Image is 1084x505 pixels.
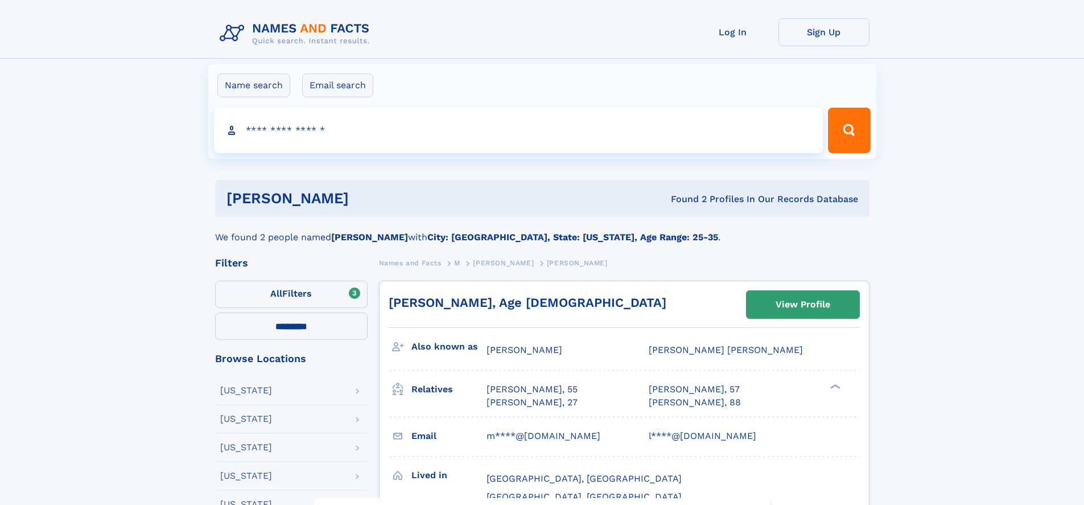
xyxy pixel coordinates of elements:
[427,232,718,243] b: City: [GEOGRAPHIC_DATA], State: [US_STATE], Age Range: 25-35
[487,491,682,502] span: [GEOGRAPHIC_DATA], [GEOGRAPHIC_DATA]
[270,288,282,299] span: All
[226,191,510,206] h1: [PERSON_NAME]
[828,108,870,153] button: Search Button
[487,383,578,396] a: [PERSON_NAME], 55
[217,73,290,97] label: Name search
[215,217,869,244] div: We found 2 people named with .
[215,281,368,308] label: Filters
[302,73,373,97] label: Email search
[220,471,272,481] div: [US_STATE]
[389,295,666,310] a: [PERSON_NAME], Age [DEMOGRAPHIC_DATA]
[547,259,608,267] span: [PERSON_NAME]
[214,108,823,153] input: search input
[454,256,460,270] a: M
[510,193,858,206] div: Found 2 Profiles In Our Records Database
[411,337,487,356] h3: Also known as
[220,414,272,424] div: [US_STATE]
[411,466,487,485] h3: Lived in
[473,259,534,267] span: [PERSON_NAME]
[778,18,869,46] a: Sign Up
[220,386,272,395] div: [US_STATE]
[649,396,741,409] a: [PERSON_NAME], 88
[487,473,682,484] span: [GEOGRAPHIC_DATA], [GEOGRAPHIC_DATA]
[473,256,534,270] a: [PERSON_NAME]
[649,383,740,396] a: [PERSON_NAME], 57
[215,18,379,49] img: Logo Names and Facts
[411,380,487,399] h3: Relatives
[379,256,442,270] a: Names and Facts
[215,354,368,364] div: Browse Locations
[747,291,859,318] a: View Profile
[687,18,778,46] a: Log In
[649,344,803,355] span: [PERSON_NAME] [PERSON_NAME]
[215,258,368,268] div: Filters
[411,426,487,446] h3: Email
[454,259,460,267] span: M
[331,232,408,243] b: [PERSON_NAME]
[776,291,830,318] div: View Profile
[487,396,578,409] a: [PERSON_NAME], 27
[220,443,272,452] div: [US_STATE]
[487,344,562,355] span: [PERSON_NAME]
[827,383,841,391] div: ❯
